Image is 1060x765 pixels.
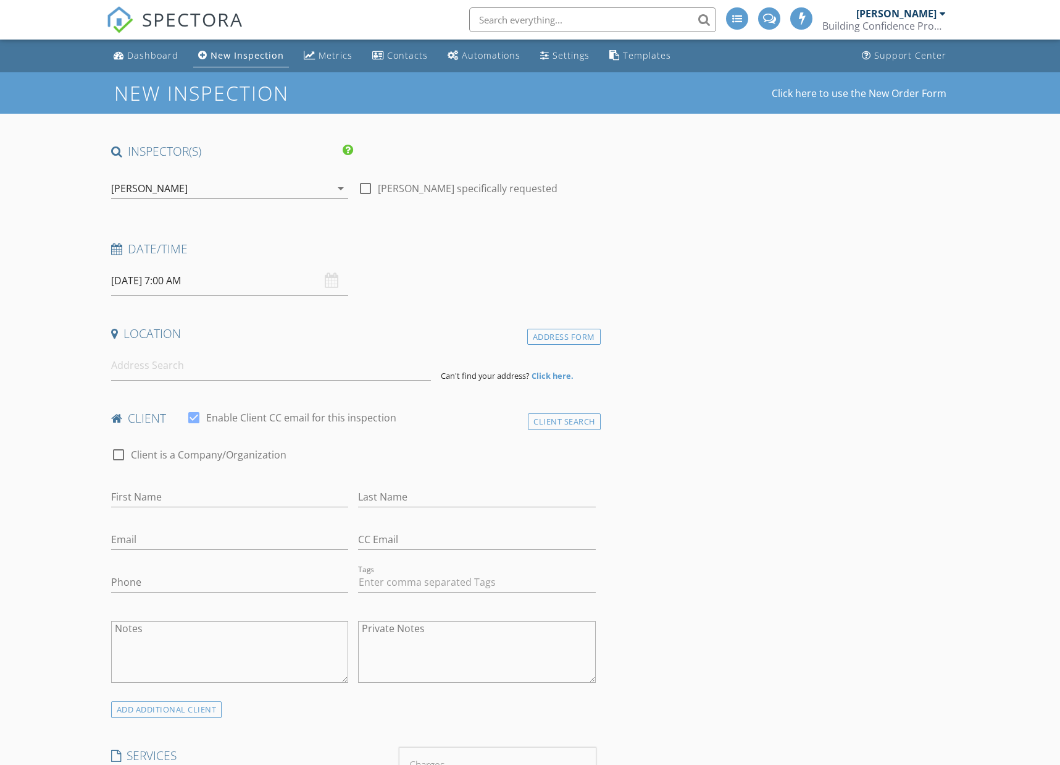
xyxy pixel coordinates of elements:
[109,44,183,67] a: Dashboard
[367,44,433,67] a: Contacts
[528,413,601,430] div: Client Search
[462,49,520,61] div: Automations
[111,183,188,194] div: [PERSON_NAME]
[532,370,574,381] strong: Click here.
[299,44,357,67] a: Metrics
[111,410,596,426] h4: client
[443,44,525,67] a: Automations (Advanced)
[111,241,596,257] h4: Date/Time
[623,49,671,61] div: Templates
[378,182,557,195] label: [PERSON_NAME] specifically requested
[441,370,530,381] span: Can't find your address?
[206,412,396,424] label: Enable Client CC email for this inspection
[111,326,596,342] h4: Location
[604,44,676,67] a: Templates
[333,181,348,196] i: arrow_drop_down
[193,44,289,67] a: New Inspection
[822,20,946,32] div: Building Confidence Property Inspections
[553,49,590,61] div: Settings
[111,350,431,381] input: Address Search
[211,49,284,61] div: New Inspection
[111,701,222,718] div: ADD ADDITIONAL client
[111,748,390,764] h4: SERVICES
[111,143,354,159] h4: INSPECTOR(S)
[874,49,946,61] div: Support Center
[114,82,388,104] h1: New Inspection
[857,44,951,67] a: Support Center
[142,6,243,32] span: SPECTORA
[387,49,428,61] div: Contacts
[527,329,601,345] div: Address Form
[127,49,178,61] div: Dashboard
[856,7,937,20] div: [PERSON_NAME]
[106,17,243,43] a: SPECTORA
[535,44,595,67] a: Settings
[319,49,353,61] div: Metrics
[469,7,716,32] input: Search everything...
[131,449,286,461] label: Client is a Company/Organization
[772,88,946,98] a: Click here to use the New Order Form
[106,6,133,33] img: The Best Home Inspection Software - Spectora
[111,266,349,296] input: Select date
